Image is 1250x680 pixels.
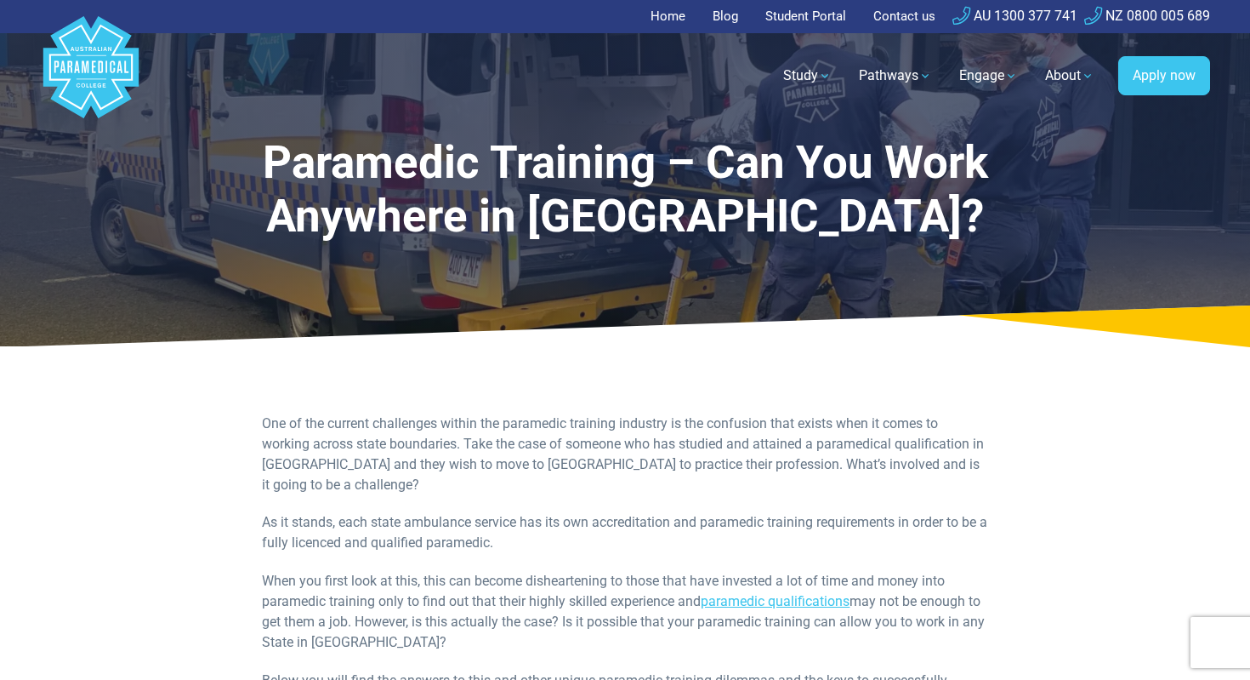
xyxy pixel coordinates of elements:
a: Pathways [849,52,942,100]
a: About [1035,52,1105,100]
p: One of the current challenges within the paramedic training industry is the confusion that exists... [262,414,987,495]
a: Study [773,52,842,100]
a: Engage [949,52,1028,100]
p: As it stands, each state ambulance service has its own accreditation and paramedic training requi... [262,512,987,553]
a: AU 1300 377 741 [952,8,1077,24]
a: paramedic qualifications [701,593,849,609]
a: Australian Paramedical College [40,33,142,119]
p: When you first look at this, this can become disheartening to those that have invested a lot of t... [262,571,987,653]
a: Apply now [1118,56,1210,95]
a: NZ 0800 005 689 [1084,8,1210,24]
h1: Paramedic Training – Can You Work Anywhere in [GEOGRAPHIC_DATA]? [186,136,1064,244]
